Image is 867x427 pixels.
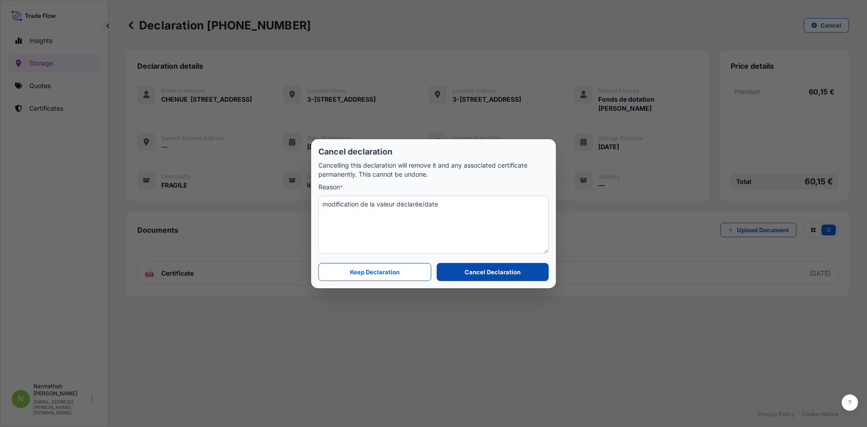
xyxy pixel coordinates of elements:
p: Reason [318,183,549,192]
p: Cancelling this declaration will remove it and any associated certificate permanently. This canno... [318,161,549,179]
button: Keep Declaration [318,263,431,281]
p: Cancel Declaration [465,267,521,277]
p: Keep Declaration [350,267,400,277]
button: Cancel Declaration [437,263,549,281]
p: Cancel declaration [318,146,549,157]
textarea: modification de la valeur déclarée/date [318,196,549,253]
